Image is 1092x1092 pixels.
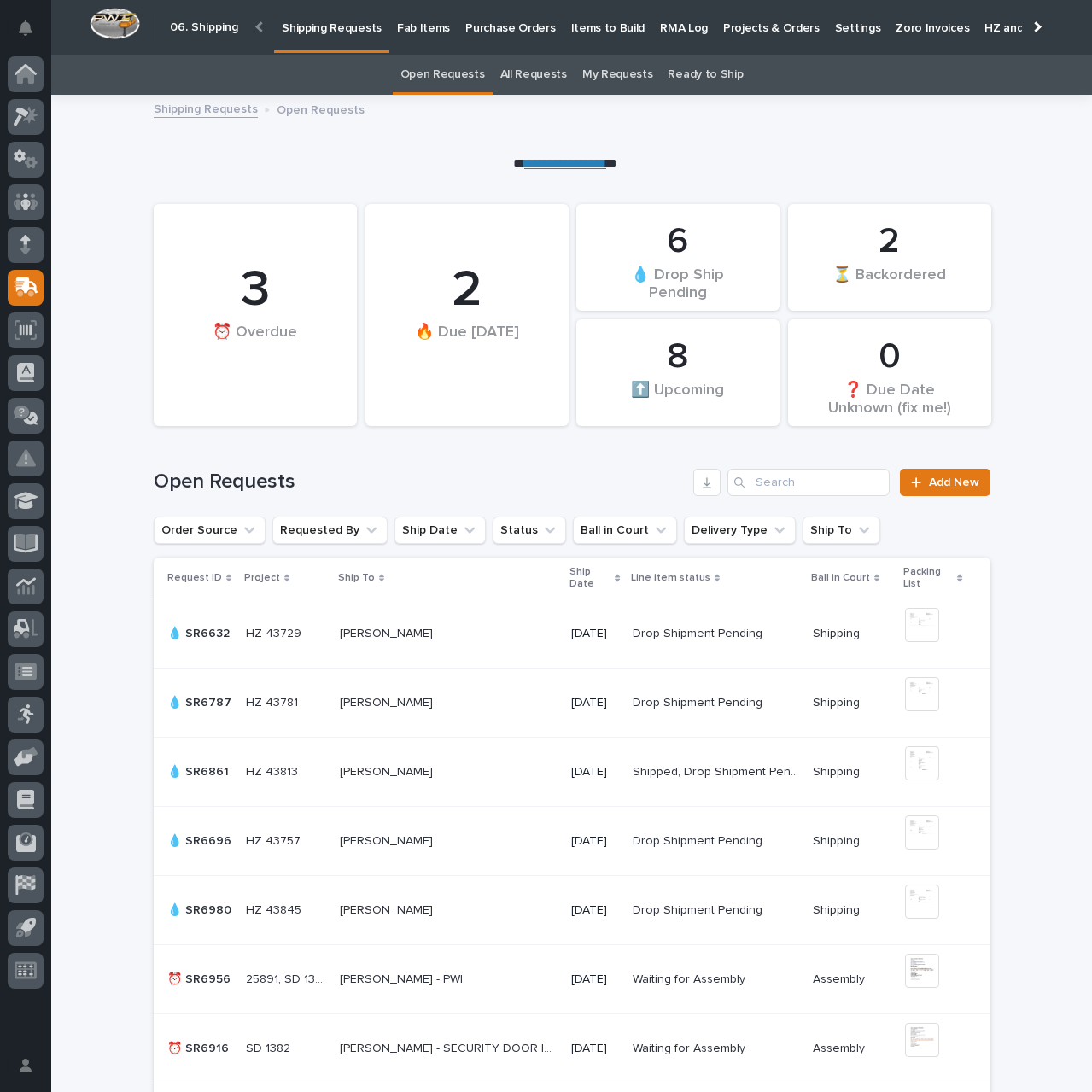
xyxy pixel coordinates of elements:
p: [PERSON_NAME] [340,831,436,849]
tr: ⏰ SR6956⏰ SR6956 25891, SD 138625891, SD 1386 [PERSON_NAME] - PWI[PERSON_NAME] - PWI [DATE]Waitin... [154,945,990,1014]
p: HZ 43757 [246,831,304,849]
p: Open Requests [277,99,365,118]
p: [PERSON_NAME] [340,623,436,641]
div: 6 [605,220,750,263]
p: Line item status [631,569,710,587]
div: Notifications [21,20,44,48]
span: Add New [929,476,979,488]
p: Request ID [167,569,222,587]
p: Shipping [813,831,863,849]
a: Open Requests [400,55,485,95]
a: Add New [900,469,990,496]
p: SD 1382 [246,1038,294,1056]
p: Project [244,569,280,587]
p: [PERSON_NAME] - SECURITY DOOR INC [340,1038,561,1056]
div: 3 [183,260,328,321]
p: Assembly [813,969,868,987]
p: [PERSON_NAME] - PWI [340,969,466,987]
a: Ready to Ship [668,55,743,95]
p: Drop Shipment Pending [633,900,766,918]
p: [PERSON_NAME] [340,900,436,918]
p: Shipping [813,762,863,780]
tr: 💧 SR6696💧 SR6696 HZ 43757HZ 43757 [PERSON_NAME][PERSON_NAME] [DATE]Drop Shipment PendingDrop Ship... [154,807,990,876]
p: Shipping [813,623,863,641]
div: 8 [605,336,750,378]
h2: 06. Shipping [170,20,238,35]
p: Shipping [813,692,863,710]
img: Workspace Logo [90,8,140,39]
p: ⏰ SR6916 [167,1038,232,1056]
p: [DATE] [571,696,619,710]
div: ⏰ Overdue [183,323,328,377]
p: [PERSON_NAME] [340,692,436,710]
input: Search [727,469,890,496]
p: [DATE] [571,765,619,780]
div: 2 [394,260,540,321]
tr: 💧 SR6980💧 SR6980 HZ 43845HZ 43845 [PERSON_NAME][PERSON_NAME] [DATE]Drop Shipment PendingDrop Ship... [154,876,990,945]
button: Notifications [8,10,44,46]
tr: 💧 SR6861💧 SR6861 HZ 43813HZ 43813 [PERSON_NAME][PERSON_NAME] [DATE]Shipped, Drop Shipment Pending... [154,738,990,807]
p: Shipping [813,900,863,918]
p: 💧 SR6632 [167,623,233,641]
tr: 💧 SR6787💧 SR6787 HZ 43781HZ 43781 [PERSON_NAME][PERSON_NAME] [DATE]Drop Shipment PendingDrop Ship... [154,669,990,738]
a: My Requests [582,55,653,95]
p: Packing List [903,563,953,594]
p: [PERSON_NAME] [340,762,436,780]
p: 25891, SD 1386 [246,969,330,987]
p: [DATE] [571,903,619,918]
button: Ball in Court [573,517,677,544]
p: HZ 43729 [246,623,305,641]
div: 2 [817,220,962,263]
div: 🔥 Due [DATE] [394,323,540,377]
p: Ship Date [569,563,610,594]
p: HZ 43781 [246,692,301,710]
div: ⏳ Backordered [817,265,962,301]
button: Requested By [272,517,388,544]
a: All Requests [500,55,567,95]
p: Waiting for Assembly [633,969,749,987]
p: Drop Shipment Pending [633,692,766,710]
p: HZ 43813 [246,762,301,780]
p: [DATE] [571,627,619,641]
div: 💧 Drop Ship Pending [605,265,750,301]
div: ⬆️ Upcoming [605,380,750,416]
h1: Open Requests [154,470,687,494]
p: 💧 SR6861 [167,762,232,780]
p: Drop Shipment Pending [633,831,766,849]
button: Ship Date [394,517,486,544]
p: HZ 43845 [246,900,305,918]
button: Status [493,517,566,544]
tr: ⏰ SR6916⏰ SR6916 SD 1382SD 1382 [PERSON_NAME] - SECURITY DOOR INC[PERSON_NAME] - SECURITY DOOR IN... [154,1014,990,1083]
a: Shipping Requests [154,98,258,118]
p: [DATE] [571,1042,619,1056]
p: 💧 SR6980 [167,900,235,918]
div: ❓ Due Date Unknown (fix me!) [817,380,962,416]
p: Shipped, Drop Shipment Pending [633,762,803,780]
button: Ship To [803,517,880,544]
p: Assembly [813,1038,868,1056]
tr: 💧 SR6632💧 SR6632 HZ 43729HZ 43729 [PERSON_NAME][PERSON_NAME] [DATE]Drop Shipment PendingDrop Ship... [154,599,990,669]
p: [DATE] [571,972,619,987]
p: 💧 SR6787 [167,692,235,710]
p: Waiting for Assembly [633,1038,749,1056]
button: Delivery Type [684,517,796,544]
div: 0 [817,336,962,378]
p: 💧 SR6696 [167,831,235,849]
p: Ship To [338,569,375,587]
p: [DATE] [571,834,619,849]
p: Ball in Court [811,569,870,587]
p: Drop Shipment Pending [633,623,766,641]
p: ⏰ SR6956 [167,969,234,987]
button: Order Source [154,517,266,544]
